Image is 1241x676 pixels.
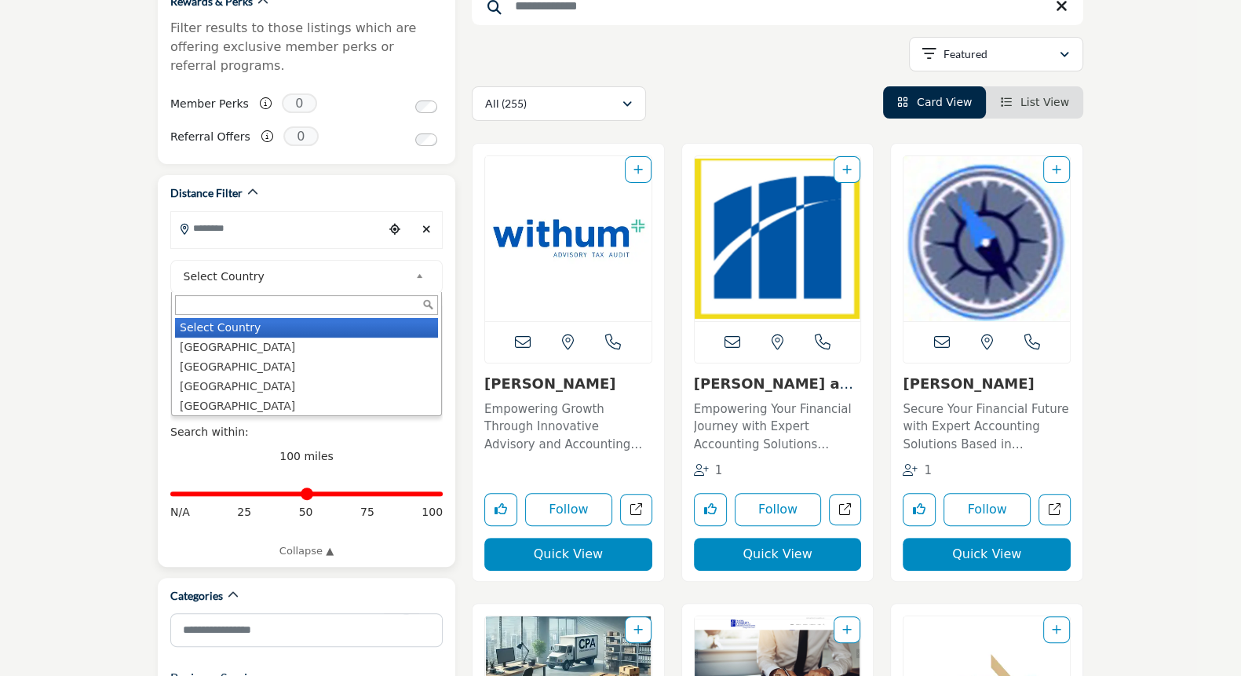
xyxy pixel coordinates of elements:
[170,185,243,201] h2: Distance Filter
[694,375,862,393] h3: Magone and Company, PC
[903,375,1034,392] a: [PERSON_NAME]
[694,538,862,571] button: Quick View
[694,400,862,454] p: Empowering Your Financial Journey with Expert Accounting Solutions Specializing in accounting ser...
[715,463,723,477] span: 1
[1052,623,1061,636] a: Add To List
[694,396,862,454] a: Empowering Your Financial Journey with Expert Accounting Solutions Specializing in accounting ser...
[170,424,443,440] div: Search within:
[170,613,443,647] input: Search Category
[944,46,987,62] p: Featured
[175,396,438,416] li: [GEOGRAPHIC_DATA]
[633,623,643,636] a: Add To List
[924,463,932,477] span: 1
[282,93,317,113] span: 0
[986,86,1083,119] li: List View
[735,493,822,526] button: Follow
[903,156,1070,321] img: Joseph J. Gormley, CPA
[175,338,438,357] li: [GEOGRAPHIC_DATA]
[170,123,250,151] label: Referral Offers
[842,163,852,176] a: Add To List
[415,100,437,113] input: Switch to Member Perks
[903,462,932,480] div: Followers
[695,156,861,321] a: Open Listing in new tab
[909,37,1083,71] button: Featured
[175,318,438,338] li: Select Country
[903,396,1071,454] a: Secure Your Financial Future with Expert Accounting Solutions Based in [GEOGRAPHIC_DATA], [GEOGRA...
[170,543,443,559] a: Collapse ▲
[171,213,383,243] input: Search Location
[917,96,972,108] span: Card View
[525,493,612,526] button: Follow
[484,493,517,526] button: Like listing
[485,156,652,321] a: Open Listing in new tab
[414,213,438,247] div: Clear search location
[694,462,723,480] div: Followers
[279,450,334,462] span: 100 miles
[620,494,652,526] a: Open withum in new tab
[944,493,1031,526] button: Follow
[903,375,1071,393] h3: Joseph J. Gormley, CPA
[695,156,861,321] img: Magone and Company, PC
[484,538,652,571] button: Quick View
[484,375,615,392] a: [PERSON_NAME]
[175,377,438,396] li: [GEOGRAPHIC_DATA]
[903,538,1071,571] button: Quick View
[472,86,646,121] button: All (255)
[694,375,860,409] a: [PERSON_NAME] and Company, ...
[175,295,438,315] input: Search Text
[170,504,190,521] span: N/A
[484,396,652,454] a: Empowering Growth Through Innovative Advisory and Accounting Solutions This forward-thinking, tec...
[170,588,223,604] h2: Categories
[484,400,652,454] p: Empowering Growth Through Innovative Advisory and Accounting Solutions This forward-thinking, tec...
[829,494,861,526] a: Open magone-and-company-pc in new tab
[883,86,987,119] li: Card View
[903,493,936,526] button: Like listing
[237,504,251,521] span: 25
[299,504,313,521] span: 50
[422,504,443,521] span: 100
[283,126,319,146] span: 0
[694,493,727,526] button: Like listing
[485,96,527,111] p: All (255)
[170,90,249,118] label: Member Perks
[1052,163,1061,176] a: Add To List
[170,19,443,75] p: Filter results to those listings which are offering exclusive member perks or referral programs.
[1038,494,1071,526] a: Open joseph-j-gormley-cpa in new tab
[485,156,652,321] img: Withum
[897,96,973,108] a: View Card
[1020,96,1069,108] span: List View
[484,375,652,393] h3: Withum
[842,623,852,636] a: Add To List
[903,156,1070,321] a: Open Listing in new tab
[184,267,410,286] span: Select Country
[1000,96,1069,108] a: View List
[383,213,407,247] div: Choose your current location
[633,163,643,176] a: Add To List
[175,357,438,377] li: [GEOGRAPHIC_DATA]
[415,133,437,146] input: Switch to Referral Offers
[903,400,1071,454] p: Secure Your Financial Future with Expert Accounting Solutions Based in [GEOGRAPHIC_DATA], [GEOGRA...
[360,504,374,521] span: 75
